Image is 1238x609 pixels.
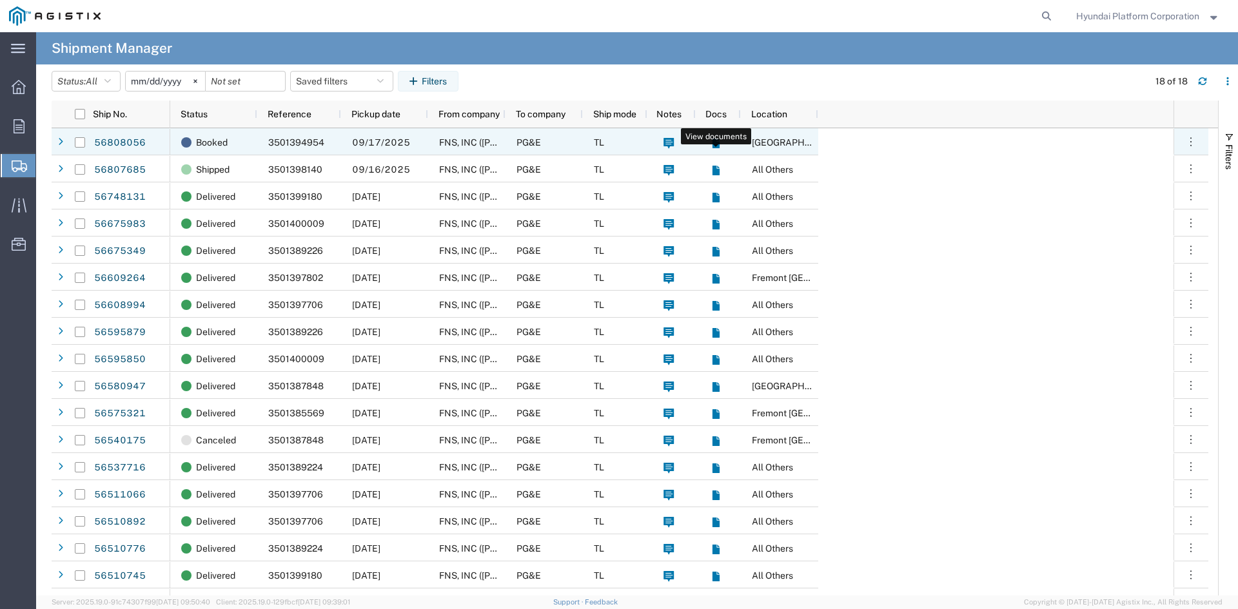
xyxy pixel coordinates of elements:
[268,109,311,119] span: Reference
[352,164,410,175] span: 09/16/2025
[52,598,210,606] span: Server: 2025.19.0-91c74307f99
[594,137,604,148] span: TL
[196,264,235,291] span: Delivered
[751,109,787,119] span: Location
[196,318,235,345] span: Delivered
[752,543,793,554] span: All Others
[93,430,146,451] a: 56540175
[268,543,323,554] span: 3501389224
[439,300,666,310] span: FNS, INC (Harmon)(C/O Hyundai Corporation)
[1024,597,1223,608] span: Copyright © [DATE]-[DATE] Agistix Inc., All Rights Reserved
[196,237,235,264] span: Delivered
[593,109,636,119] span: Ship mode
[196,508,235,535] span: Delivered
[352,435,380,445] span: 08/25/2025
[268,218,324,229] span: 3501400009
[438,109,500,119] span: From company
[86,76,97,86] span: All
[268,489,323,499] span: 3501397706
[268,408,324,418] span: 3501385569
[516,354,541,364] span: PG&E
[268,164,322,175] span: 3501398140
[298,598,350,606] span: [DATE] 09:39:01
[196,210,235,237] span: Delivered
[352,273,380,283] span: 08/28/2025
[439,381,666,391] span: FNS, INC (Harmon)(C/O Hyundai Corporation)
[1076,8,1221,24] button: Hyundai Platform Corporation
[196,345,235,372] span: Delivered
[594,516,604,527] span: TL
[268,246,323,256] span: 3501389226
[196,454,235,481] span: Delivered
[439,164,666,175] span: FNS, INC (Harmon)(C/O Hyundai Corporation)
[93,295,146,316] a: 56608994
[439,408,666,418] span: FNS, INC (Harmon)(C/O Hyundai Corporation)
[752,516,793,527] span: All Others
[268,381,324,391] span: 3501387848
[439,218,666,229] span: FNS, INC (Harmon)(C/O Hyundai Corporation)
[594,408,604,418] span: TL
[196,427,236,454] span: Canceled
[52,32,172,64] h4: Shipment Manager
[93,109,127,119] span: Ship No.
[439,489,666,499] span: FNS, INC (Harmon)(C/O Hyundai Corporation)
[516,327,541,337] span: PG&E
[352,300,380,310] span: 08/28/2025
[352,327,380,337] span: 08/27/2025
[594,327,604,337] span: TL
[516,570,541,581] span: PG&E
[516,137,541,148] span: PG&E
[206,72,285,91] input: Not set
[268,137,324,148] span: 3501394954
[352,218,380,229] span: 09/03/2025
[196,129,228,156] span: Booked
[752,137,844,148] span: Fresno DC
[93,566,146,586] a: 56510745
[352,570,380,581] span: 08/19/2025
[752,218,793,229] span: All Others
[439,354,666,364] span: FNS, INC (Harmon)(C/O Hyundai Corporation)
[268,354,324,364] span: 3501400009
[656,109,682,119] span: Notes
[594,435,604,445] span: TL
[752,191,793,202] span: All Others
[268,516,323,527] span: 3501397706
[93,187,146,208] a: 56748131
[9,6,101,26] img: logo
[351,109,400,119] span: Pickup date
[439,191,666,202] span: FNS, INC (Harmon)(C/O Hyundai Corporation)
[93,349,146,370] a: 56595850
[352,191,380,202] span: 09/10/2025
[516,435,541,445] span: PG&E
[196,291,235,318] span: Delivered
[594,246,604,256] span: TL
[352,246,380,256] span: 09/03/2025
[516,462,541,472] span: PG&E
[268,327,323,337] span: 3501389226
[752,570,793,581] span: All Others
[752,300,793,310] span: All Others
[752,164,793,175] span: All Others
[196,400,235,427] span: Delivered
[93,512,146,532] a: 56510892
[93,376,146,397] a: 56580947
[439,462,666,472] span: FNS, INC (Harmon)(C/O Hyundai Corporation)
[196,156,230,183] span: Shipped
[93,458,146,478] a: 56537716
[196,183,235,210] span: Delivered
[439,273,558,283] span: FNS, INC (Harmon)
[268,570,322,581] span: 3501399180
[196,481,235,508] span: Delivered
[181,109,208,119] span: Status
[93,214,146,235] a: 56675983
[93,539,146,559] a: 56510776
[352,408,380,418] span: 08/25/2025
[352,516,380,527] span: 08/20/2025
[594,354,604,364] span: TL
[516,516,541,527] span: PG&E
[594,191,604,202] span: TL
[268,300,323,310] span: 3501397706
[594,164,604,175] span: TL
[439,570,666,581] span: FNS, INC (Harmon)(C/O Hyundai Corporation)
[268,435,324,445] span: 3501387848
